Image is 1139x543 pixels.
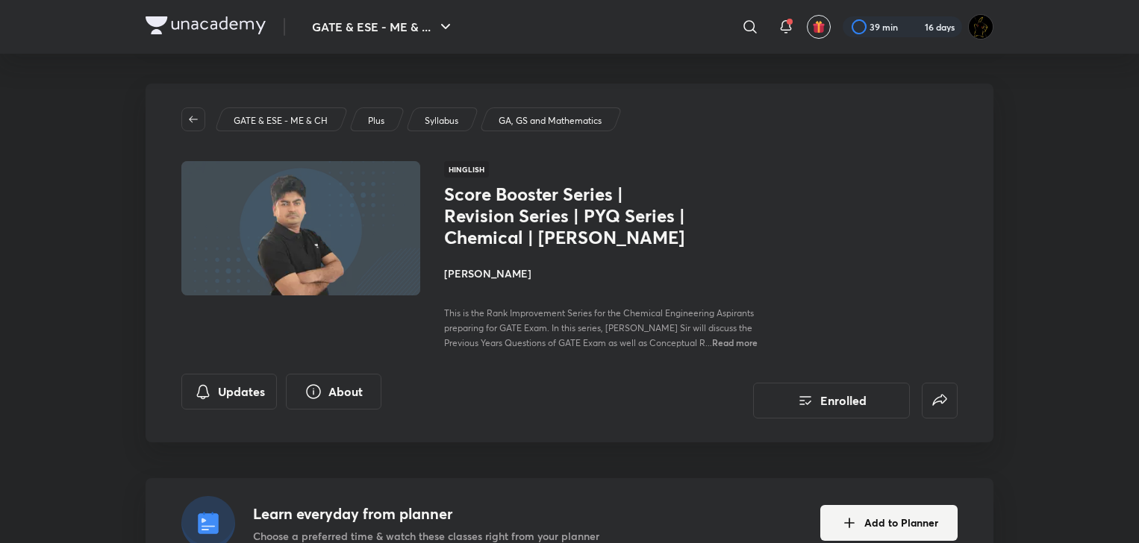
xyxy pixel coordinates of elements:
a: GATE & ESE - ME & CH [231,114,331,128]
h4: Learn everyday from planner [253,503,599,525]
button: Enrolled [753,383,910,418]
button: GATE & ESE - ME & ... [303,12,464,42]
p: GA, GS and Mathematics [499,114,602,128]
span: This is the Rank Improvement Series for the Chemical Engineering Aspirants preparing for GATE Exa... [444,307,754,348]
span: Read more [712,336,758,348]
img: Ranit Maity01 [968,14,993,40]
h1: Score Booster Series | Revision Series | PYQ Series | Chemical | [PERSON_NAME] [444,183,688,248]
a: Company Logo [146,16,266,38]
img: avatar [812,20,826,34]
img: streak [907,19,922,34]
img: Company Logo [146,16,266,34]
p: Plus [368,114,384,128]
span: Hinglish [444,161,489,178]
button: About [286,374,381,409]
a: Plus [366,114,387,128]
a: Syllabus [422,114,461,128]
p: Syllabus [425,114,458,128]
h4: [PERSON_NAME] [444,266,778,281]
button: Add to Planner [820,505,958,541]
button: Updates [181,374,277,409]
button: false [922,383,958,418]
button: avatar [807,15,831,39]
img: Thumbnail [179,160,422,297]
a: GA, GS and Mathematics [496,114,605,128]
p: GATE & ESE - ME & CH [234,114,328,128]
